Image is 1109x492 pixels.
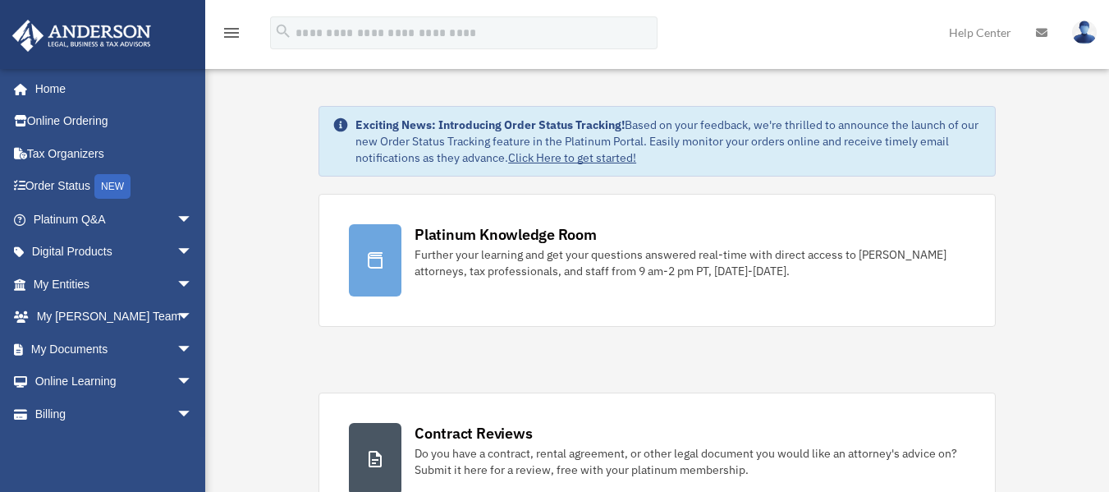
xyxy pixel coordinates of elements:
[415,246,965,279] div: Further your learning and get your questions answered real-time with direct access to [PERSON_NAM...
[176,398,209,431] span: arrow_drop_down
[176,301,209,334] span: arrow_drop_down
[415,423,532,444] div: Contract Reviews
[176,203,209,237] span: arrow_drop_down
[176,366,209,399] span: arrow_drop_down
[415,445,965,478] div: Do you have a contract, rental agreement, or other legal document you would like an attorney's ad...
[222,23,241,43] i: menu
[176,268,209,301] span: arrow_drop_down
[11,137,218,170] a: Tax Organizers
[176,236,209,269] span: arrow_drop_down
[11,268,218,301] a: My Entitiesarrow_drop_down
[355,117,625,132] strong: Exciting News: Introducing Order Status Tracking!
[11,236,218,269] a: Digital Productsarrow_drop_down
[11,72,209,105] a: Home
[11,203,218,236] a: Platinum Q&Aarrow_drop_down
[508,150,636,165] a: Click Here to get started!
[11,333,218,366] a: My Documentsarrow_drop_down
[274,22,292,40] i: search
[11,170,218,204] a: Order StatusNEW
[1072,21,1097,44] img: User Pic
[11,301,218,333] a: My [PERSON_NAME] Teamarrow_drop_down
[415,224,597,245] div: Platinum Knowledge Room
[11,366,218,398] a: Online Learningarrow_drop_down
[94,174,131,199] div: NEW
[11,430,218,463] a: Events Calendar
[176,333,209,366] span: arrow_drop_down
[11,105,218,138] a: Online Ordering
[318,194,996,327] a: Platinum Knowledge Room Further your learning and get your questions answered real-time with dire...
[222,29,241,43] a: menu
[11,398,218,430] a: Billingarrow_drop_down
[7,20,156,52] img: Anderson Advisors Platinum Portal
[355,117,982,166] div: Based on your feedback, we're thrilled to announce the launch of our new Order Status Tracking fe...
